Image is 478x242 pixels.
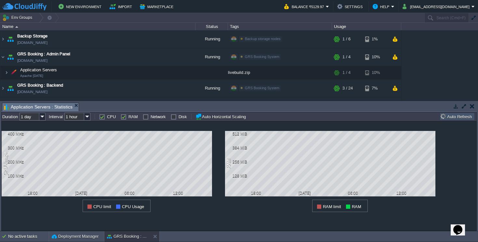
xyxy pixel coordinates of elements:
[365,97,386,115] div: 15%
[128,114,138,119] label: RAM
[8,231,49,242] div: No active tasks
[49,114,63,119] label: Interval
[2,114,18,119] label: Duration
[107,114,116,119] label: CPU
[226,132,247,136] div: 512 MiB
[365,66,386,79] div: 10%
[107,233,148,240] button: GRS Booking : Admin Panel
[226,174,247,178] div: 128 MiB
[122,191,138,195] div: 06:00
[225,158,233,169] div: RAM
[393,191,410,195] div: 12:00
[52,233,99,240] button: Deployment Manager
[195,30,228,48] div: Running
[20,67,58,72] a: Application ServersApache [DATE]
[5,66,8,79] img: AMDAwAAAACH5BAEAAAAALAAAAAABAAEAAAICRAEAOw==
[0,48,6,66] img: AMDAwAAAACH5BAEAAAAALAAAAAABAAEAAAICRAEAOw==
[17,51,70,57] a: GRS Booking : Admin Panel
[25,191,41,195] div: 18:00
[248,191,264,195] div: 18:00
[2,3,46,11] img: CloudJiffy
[195,48,228,66] div: Running
[20,67,58,73] span: Application Servers
[195,113,248,120] button: Auto Horizontal Scaling
[3,132,24,136] div: 400 MHz
[228,23,332,30] div: Tags
[365,79,386,97] div: 7%
[345,191,361,195] div: 06:00
[342,30,351,48] div: 1 / 6
[140,3,175,10] button: Marketplace
[226,146,247,150] div: 384 MiB
[6,30,15,48] img: AMDAwAAAACH5BAEAAAAALAAAAAABAAEAAAICRAEAOw==
[17,33,47,39] a: Backup Storage
[332,23,401,30] div: Usage
[297,191,313,195] div: [DATE]
[59,3,103,10] button: New Environment
[170,191,186,195] div: 12:00
[1,23,195,30] div: Name
[0,97,6,115] img: AMDAwAAAACH5BAEAAAAALAAAAAABAAEAAAICRAEAOw==
[4,103,73,111] span: Application Servers : Statistics
[195,97,228,115] div: Running
[342,97,353,115] div: 1 / 16
[2,151,9,177] div: CPU Usage
[93,204,111,209] span: CPU limit
[284,3,326,10] button: Balance ₹5129.97
[342,79,353,97] div: 3 / 24
[6,48,15,66] img: AMDAwAAAACH5BAEAAAAALAAAAAABAAEAAAICRAEAOw==
[179,114,187,119] label: Disk
[6,97,15,115] img: AMDAwAAAACH5BAEAAAAALAAAAAABAAEAAAICRAEAOw==
[0,30,6,48] img: AMDAwAAAACH5BAEAAAAALAAAAAABAAEAAAICRAEAOw==
[441,114,474,120] button: Auto Refresh
[403,3,471,10] button: [EMAIL_ADDRESS][DOMAIN_NAME]
[365,30,386,48] div: 1%
[228,66,332,79] div: livebuild.zip
[122,204,144,209] span: CPU Usage
[15,26,18,28] img: AMDAwAAAACH5BAEAAAAALAAAAAABAAEAAAICRAEAOw==
[6,79,15,97] img: AMDAwAAAACH5BAEAAAAALAAAAAABAAEAAAICRAEAOw==
[3,146,24,150] div: 300 MHz
[451,216,471,235] iframe: chat widget
[195,79,228,97] div: Running
[373,3,391,10] button: Help
[110,3,134,10] button: Import
[352,204,361,209] span: RAM
[323,204,341,209] span: RAM limit
[17,39,47,46] span: [DOMAIN_NAME]
[73,191,89,195] div: [DATE]
[245,37,281,41] span: Backup storage nodes
[17,82,63,89] a: GRS Booking : Backend
[3,160,24,164] div: 200 MHz
[226,160,247,164] div: 256 MiB
[196,23,228,30] div: Status
[20,74,43,78] span: Apache [DATE]
[151,114,166,119] label: Network
[17,89,47,95] a: [DOMAIN_NAME]
[17,57,47,64] a: [DOMAIN_NAME]
[245,55,279,59] span: GRS Booking System
[0,79,6,97] img: AMDAwAAAACH5BAEAAAAALAAAAAABAAEAAAICRAEAOw==
[3,174,24,178] div: 100 MHz
[9,66,18,79] img: AMDAwAAAACH5BAEAAAAALAAAAAABAAEAAAICRAEAOw==
[342,66,351,79] div: 1 / 4
[342,48,351,66] div: 1 / 4
[17,100,63,107] a: GRS Booking : Frontend
[365,48,386,66] div: 10%
[2,13,34,22] button: Env Groups
[337,3,365,10] button: Settings
[245,86,279,90] span: GRS Booking System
